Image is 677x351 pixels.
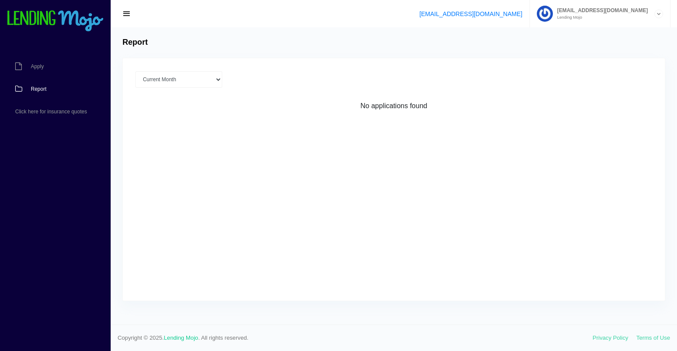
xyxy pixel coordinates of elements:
[419,10,522,17] a: [EMAIL_ADDRESS][DOMAIN_NAME]
[553,8,648,13] span: [EMAIL_ADDRESS][DOMAIN_NAME]
[636,334,670,341] a: Terms of Use
[593,334,628,341] a: Privacy Policy
[553,15,648,20] small: Lending Mojo
[537,6,553,22] img: Profile image
[31,86,46,92] span: Report
[31,64,44,69] span: Apply
[15,109,87,114] span: Click here for insurance quotes
[7,10,104,32] img: logo-small.png
[135,101,652,111] div: No applications found
[118,334,593,342] span: Copyright © 2025. . All rights reserved.
[122,38,148,47] h4: Report
[164,334,198,341] a: Lending Mojo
